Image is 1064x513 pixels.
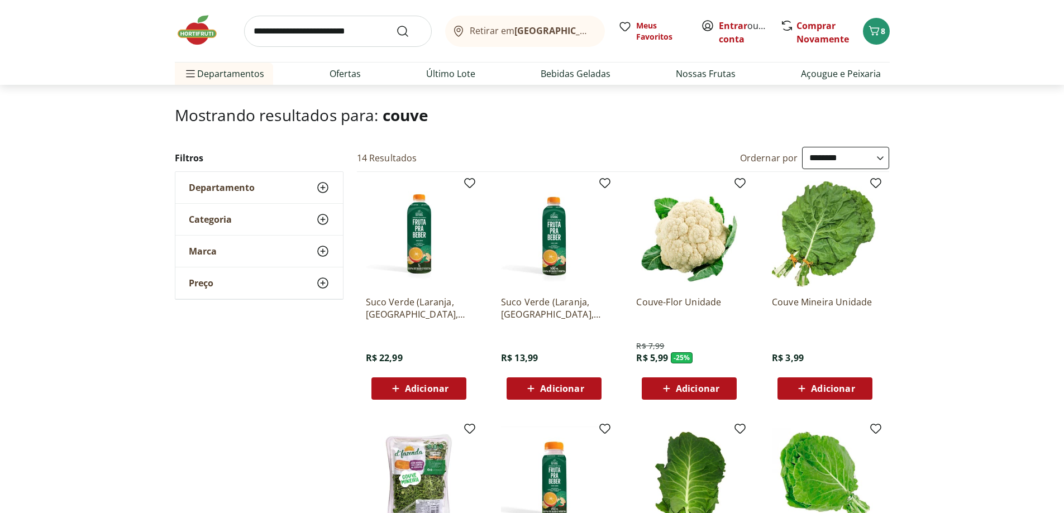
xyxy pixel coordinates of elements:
[676,67,736,80] a: Nossas Frutas
[175,106,890,124] h1: Mostrando resultados para:
[636,352,668,364] span: R$ 5,99
[772,181,878,287] img: Couve Mineira Unidade
[366,296,472,320] a: Suco Verde (Laranja, [GEOGRAPHIC_DATA], Couve, Maça e Gengibre) 1L
[175,204,343,235] button: Categoria
[676,384,719,393] span: Adicionar
[777,377,872,400] button: Adicionar
[189,277,213,289] span: Preço
[671,352,693,363] span: - 25 %
[863,18,890,45] button: Carrinho
[719,19,769,46] span: ou
[175,13,231,47] img: Hortifruti
[189,246,217,257] span: Marca
[636,341,664,352] span: R$ 7,99
[719,20,747,32] a: Entrar
[811,384,855,393] span: Adicionar
[636,181,742,287] img: Couve-Flor Unidade
[772,296,878,320] a: Couve Mineira Unidade
[501,352,538,364] span: R$ 13,99
[244,16,432,47] input: search
[175,147,343,169] h2: Filtros
[618,20,688,42] a: Meus Favoritos
[184,60,264,87] span: Departamentos
[541,67,610,80] a: Bebidas Geladas
[514,25,703,37] b: [GEOGRAPHIC_DATA]/[GEOGRAPHIC_DATA]
[189,214,232,225] span: Categoria
[540,384,584,393] span: Adicionar
[501,296,607,320] a: Suco Verde (Laranja, [GEOGRAPHIC_DATA], Couve, Maça e [GEOGRAPHIC_DATA]) 500ml
[426,67,475,80] a: Último Lote
[405,384,448,393] span: Adicionar
[642,377,737,400] button: Adicionar
[357,152,417,164] h2: 14 Resultados
[445,16,605,47] button: Retirar em[GEOGRAPHIC_DATA]/[GEOGRAPHIC_DATA]
[636,20,688,42] span: Meus Favoritos
[175,172,343,203] button: Departamento
[507,377,602,400] button: Adicionar
[796,20,849,45] a: Comprar Novamente
[719,20,780,45] a: Criar conta
[366,181,472,287] img: Suco Verde (Laranja, Hortelã, Couve, Maça e Gengibre) 1L
[383,104,429,126] span: couve
[636,296,742,320] a: Couve-Flor Unidade
[501,181,607,287] img: Suco Verde (Laranja, Hortelã, Couve, Maça e Gengibre) 500ml
[470,26,593,36] span: Retirar em
[772,352,804,364] span: R$ 3,99
[801,67,881,80] a: Açougue e Peixaria
[175,236,343,267] button: Marca
[371,377,466,400] button: Adicionar
[189,182,255,193] span: Departamento
[740,152,798,164] label: Ordernar por
[366,352,403,364] span: R$ 22,99
[184,60,197,87] button: Menu
[175,267,343,299] button: Preço
[330,67,361,80] a: Ofertas
[396,25,423,38] button: Submit Search
[881,26,885,36] span: 8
